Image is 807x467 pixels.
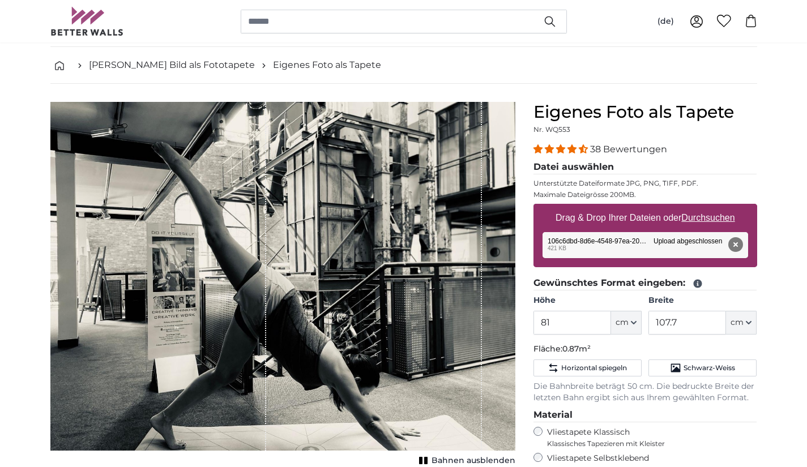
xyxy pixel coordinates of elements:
p: Maximale Dateigrösse 200MB. [533,190,757,199]
legend: Material [533,408,757,422]
label: Vliestapete Klassisch [547,427,748,448]
span: Horizontal spiegeln [561,363,627,372]
span: Klassisches Tapezieren mit Kleister [547,439,748,448]
a: Eigenes Foto als Tapete [273,58,381,72]
span: Bahnen ausblenden [432,455,515,466]
img: Betterwalls [50,7,124,36]
p: Unterstützte Dateiformate JPG, PNG, TIFF, PDF. [533,179,757,188]
a: [PERSON_NAME] Bild als Fototapete [89,58,255,72]
label: Drag & Drop Ihrer Dateien oder [551,207,740,229]
label: Höhe [533,295,642,306]
u: Durchsuchen [681,213,735,222]
nav: breadcrumbs [50,47,757,84]
button: cm [726,311,757,335]
h1: Eigenes Foto als Tapete [533,102,757,122]
label: Breite [648,295,757,306]
button: Horizontal spiegeln [533,359,642,376]
p: Die Bahnbreite beträgt 50 cm. Die bedruckte Breite der letzten Bahn ergibt sich aus Ihrem gewählt... [533,381,757,404]
span: cm [616,317,629,328]
legend: Datei auswählen [533,160,757,174]
span: 38 Bewertungen [590,144,667,155]
button: cm [611,311,642,335]
button: Schwarz-Weiss [648,359,757,376]
span: 4.34 stars [533,144,590,155]
button: (de) [648,11,683,32]
legend: Gewünschtes Format eingeben: [533,276,757,290]
span: Nr. WQ553 [533,125,570,134]
span: 0.87m² [562,344,591,354]
p: Fläche: [533,344,757,355]
span: cm [731,317,744,328]
span: Schwarz-Weiss [684,363,735,372]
